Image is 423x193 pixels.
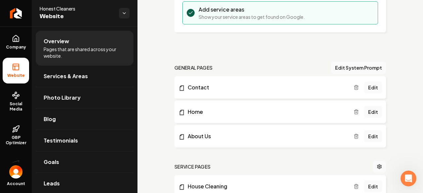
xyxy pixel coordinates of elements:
[3,135,29,145] span: GBP Optimizer
[40,5,114,12] span: Honest Cleaners
[331,62,386,74] button: Edit System Prompt
[9,165,22,178] button: Open user button
[44,137,78,145] span: Testimonials
[10,8,22,18] img: Rebolt Logo
[7,181,25,186] span: Account
[3,101,29,112] span: Social Media
[364,130,382,142] a: Edit
[199,6,305,14] h3: Add service areas
[364,81,382,93] a: Edit
[3,120,29,151] a: GBP Optimizer
[174,163,211,170] h2: Service Pages
[44,115,56,123] span: Blog
[36,66,134,87] a: Services & Areas
[364,106,382,118] a: Edit
[40,12,114,21] span: Website
[3,45,29,50] span: Company
[174,64,213,71] h2: general pages
[44,72,88,80] span: Services & Areas
[44,158,59,166] span: Goals
[178,132,354,140] a: About Us
[401,171,416,186] iframe: Intercom live chat
[178,83,354,91] a: Contact
[3,86,29,117] a: Social Media
[36,130,134,151] a: Testimonials
[364,180,382,192] a: Edit
[44,37,69,45] span: Overview
[5,73,27,78] span: Website
[36,87,134,108] a: Photo Library
[178,182,354,190] a: House Cleaning
[44,94,81,102] span: Photo Library
[44,179,60,187] span: Leads
[44,46,126,59] span: Pages that are shared across your website.
[36,151,134,173] a: Goals
[3,29,29,55] a: Company
[9,165,22,178] img: 's logo
[36,109,134,130] a: Blog
[199,14,305,20] p: Show your service areas to get found on Google.
[178,108,354,116] a: Home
